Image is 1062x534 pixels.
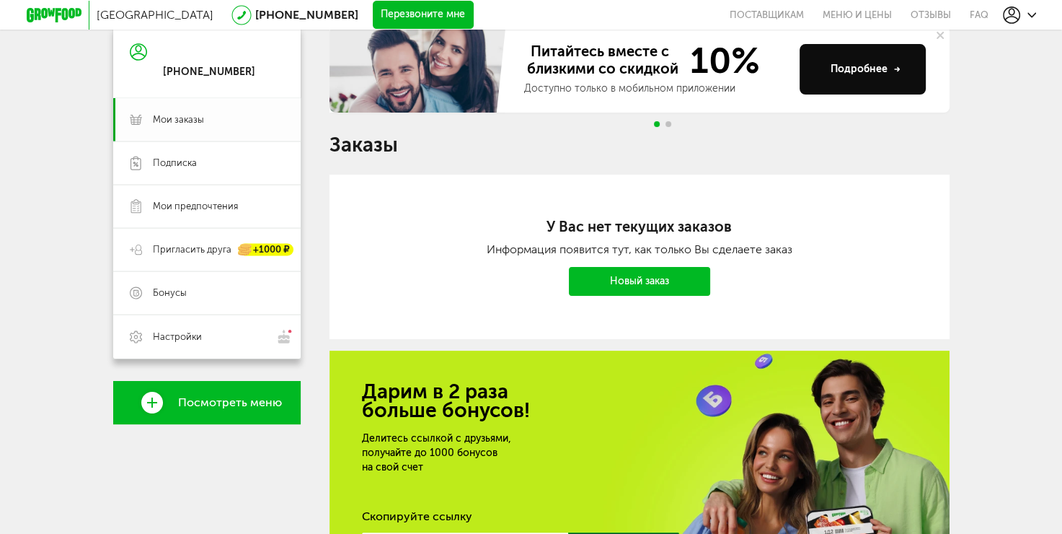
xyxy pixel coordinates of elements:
[153,331,202,343] span: Настройки
[329,136,950,154] h1: Заказы
[153,200,238,213] span: Мои предпочтения
[153,243,231,256] span: Пригласить друга
[153,157,197,170] span: Подписка
[163,66,255,79] div: [PHONE_NUMBER]
[113,98,301,141] a: Мои заказы
[524,82,788,96] div: Доступно только в мобильном приложении
[524,43,681,79] span: Питайтесь вместе с близкими со скидкой
[113,185,301,228] a: Мои предпочтения
[387,242,892,256] div: Информация появится тут, как только Вы сделаете заказ
[113,271,301,315] a: Бонусы
[255,8,358,22] a: [PHONE_NUMBER]
[97,8,213,22] span: [GEOGRAPHIC_DATA]
[113,228,301,271] a: Пригласить друга +1000 ₽
[387,218,892,235] h2: У Вас нет текущих заказов
[362,432,698,475] div: Делитесь ссылкой с друзьями, получайте до 1000 бонусов на свой счет
[113,315,301,359] a: Настройки
[178,396,282,409] span: Посмотреть меню
[373,1,474,30] button: Перезвоните мне
[654,121,660,127] span: Go to slide 1
[239,244,293,256] div: +1000 ₽
[362,509,917,524] div: Скопируйте ссылку
[681,43,760,79] span: 10%
[113,381,301,424] a: Посмотреть меню
[362,382,917,420] h2: Дарим в 2 раза больше бонусов!
[665,121,671,127] span: Go to slide 2
[800,44,926,95] button: Подробнее
[113,141,301,185] a: Подписка
[153,286,187,299] span: Бонусы
[569,267,710,296] a: Новый заказ
[831,62,901,76] div: Подробнее
[329,26,510,113] img: family-banner.579af9d.jpg
[153,113,204,126] span: Мои заказы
